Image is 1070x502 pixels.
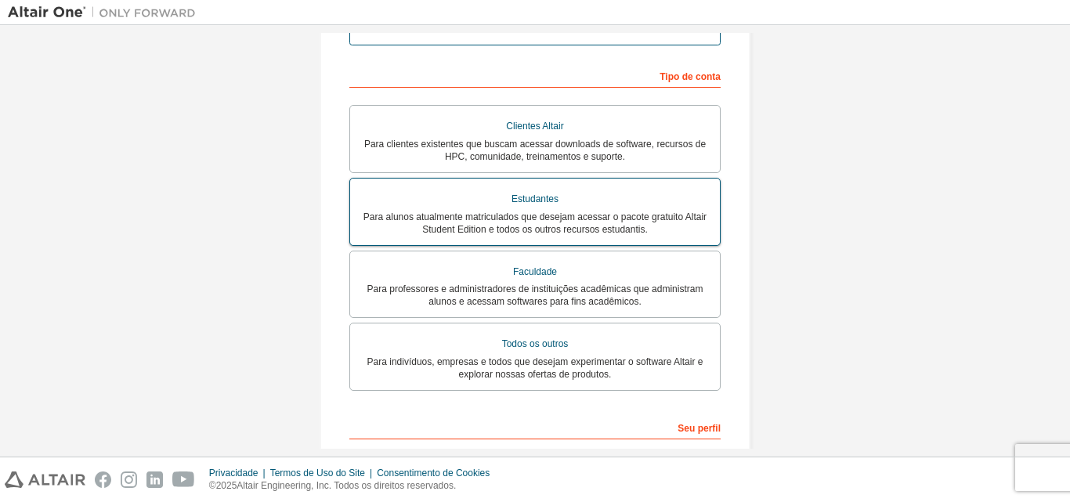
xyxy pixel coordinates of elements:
[513,266,557,277] font: Faculdade
[237,480,456,491] font: Altair Engineering, Inc. Todos os direitos reservados.
[95,471,111,488] img: facebook.svg
[367,356,703,380] font: Para indivíduos, empresas e todos que desejam experimentar o software Altair e explorar nossas of...
[660,71,721,82] font: Tipo de conta
[540,448,591,459] font: Sobrenome
[209,468,258,479] font: Privacidade
[363,211,707,235] font: Para alunos atualmente matriculados que desejam acessar o pacote gratuito Altair Student Edition ...
[209,480,216,491] font: ©
[367,284,703,307] font: Para professores e administradores de instituições acadêmicas que administram alunos e acessam so...
[678,423,721,434] font: Seu perfil
[506,121,563,132] font: Clientes Altair
[8,5,204,20] img: Altair Um
[270,468,365,479] font: Termos de Uso do Site
[172,471,195,488] img: youtube.svg
[349,448,415,459] font: Primeiro nome
[364,139,706,162] font: Para clientes existentes que buscam acessar downloads de software, recursos de HPC, comunidade, t...
[146,471,163,488] img: linkedin.svg
[216,480,237,491] font: 2025
[5,471,85,488] img: altair_logo.svg
[121,471,137,488] img: instagram.svg
[502,338,569,349] font: Todos os outros
[377,468,490,479] font: Consentimento de Cookies
[512,193,558,204] font: Estudantes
